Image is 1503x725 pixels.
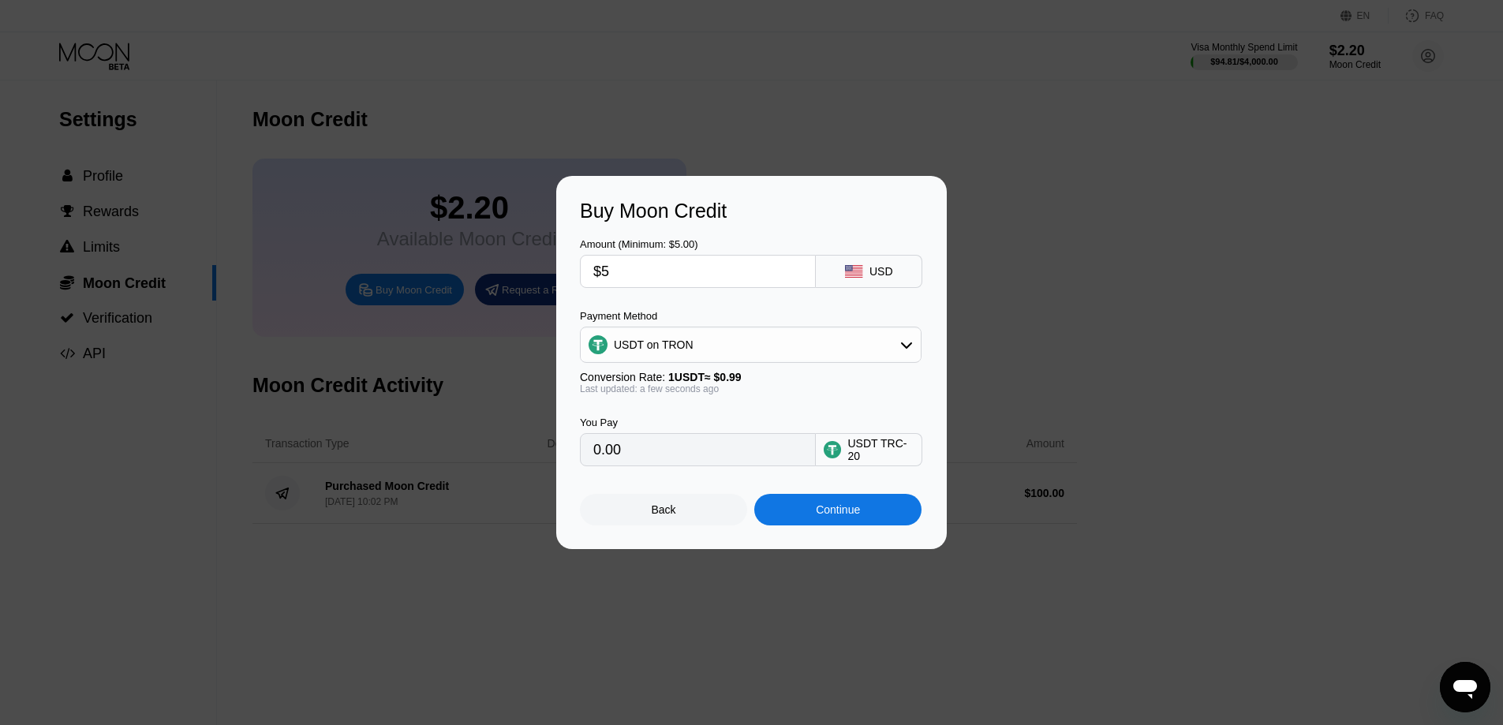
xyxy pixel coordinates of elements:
[869,265,893,278] div: USD
[754,494,922,525] div: Continue
[1440,662,1490,712] iframe: Mesajlaşma penceresini başlatma düğmesi
[580,238,816,250] div: Amount (Minimum: $5.00)
[668,371,742,383] span: 1 USDT ≈ $0.99
[593,256,802,287] input: $0.00
[581,329,921,361] div: USDT on TRON
[847,437,914,462] div: USDT TRC-20
[580,200,923,222] div: Buy Moon Credit
[580,494,747,525] div: Back
[580,371,922,383] div: Conversion Rate:
[580,310,922,322] div: Payment Method
[580,417,816,428] div: You Pay
[816,503,860,516] div: Continue
[580,383,922,394] div: Last updated: a few seconds ago
[652,503,676,516] div: Back
[614,338,694,351] div: USDT on TRON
